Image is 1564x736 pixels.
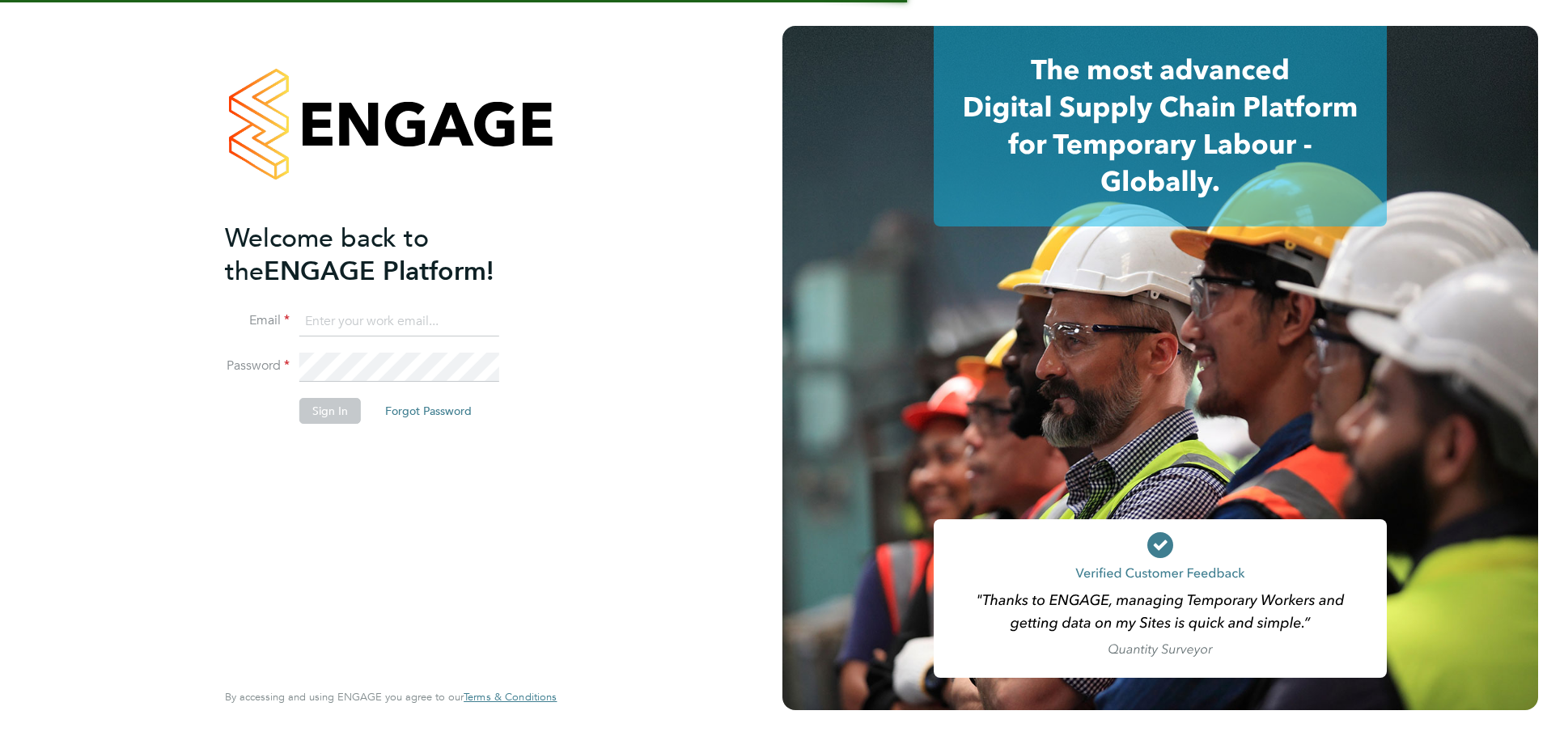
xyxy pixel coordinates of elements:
a: Terms & Conditions [464,691,557,704]
h2: ENGAGE Platform! [225,222,540,288]
button: Forgot Password [372,398,485,424]
input: Enter your work email... [299,307,499,336]
label: Password [225,357,290,374]
span: By accessing and using ENGAGE you agree to our [225,690,557,704]
span: Terms & Conditions [464,690,557,704]
span: Welcome back to the [225,222,429,287]
label: Email [225,312,290,329]
button: Sign In [299,398,361,424]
